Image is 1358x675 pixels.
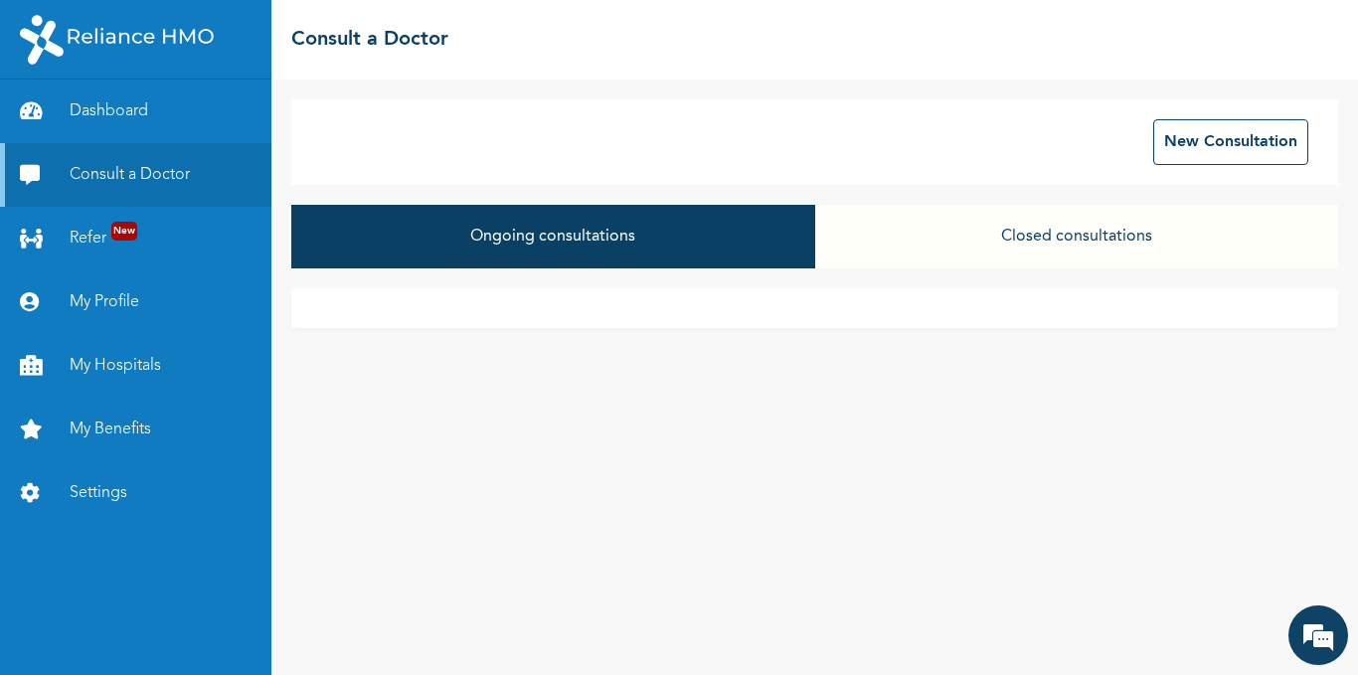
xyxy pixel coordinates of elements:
[1153,119,1308,165] button: New Consultation
[103,111,334,137] div: Chat with us now
[815,205,1338,268] button: Closed consultations
[195,570,380,631] div: FAQs
[37,99,81,149] img: d_794563401_company_1708531726252_794563401
[291,205,814,268] button: Ongoing consultations
[20,15,214,65] img: RelianceHMO's Logo
[115,229,274,429] span: We're online!
[326,10,374,58] div: Minimize live chat window
[111,222,137,241] span: New
[10,604,195,618] span: Conversation
[291,25,448,55] h2: Consult a Doctor
[10,500,379,570] textarea: Type your message and hit 'Enter'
